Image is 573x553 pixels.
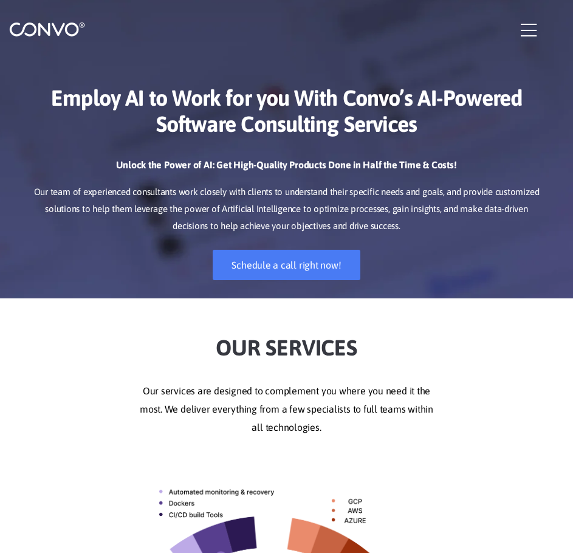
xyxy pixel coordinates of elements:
[9,21,85,37] img: logo_1.png
[27,184,546,235] p: Our team of experienced consultants work closely with clients to understand their specific needs ...
[27,159,546,180] h3: Unlock the Power of AI: Get High-Quality Products Done in Half the Time & Costs!
[27,67,546,146] h1: Employ AI to Work for you With Convo’s AI-Powered Software Consulting Services
[9,317,564,364] h2: Our Services
[9,382,564,437] p: Our services are designed to complement you where you need it the most. We deliver everything fro...
[213,250,360,280] a: Schedule a call right now!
